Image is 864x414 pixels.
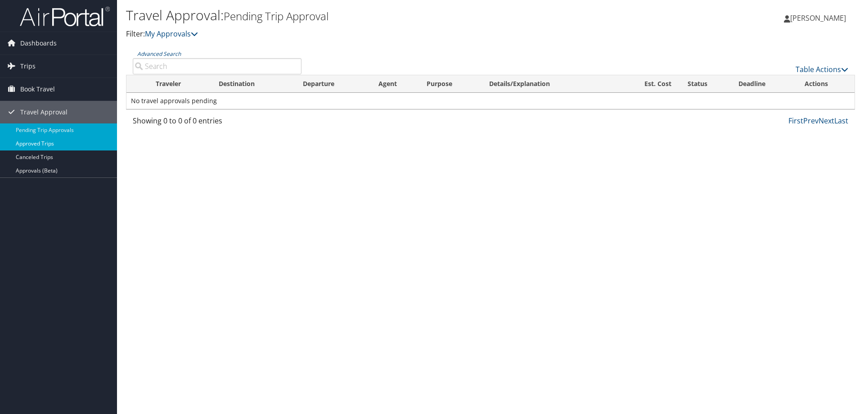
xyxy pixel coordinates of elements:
[148,75,211,93] th: Traveler: activate to sort column ascending
[126,93,855,109] td: No travel approvals pending
[20,6,110,27] img: airportal-logo.png
[20,78,55,100] span: Book Travel
[834,116,848,126] a: Last
[20,55,36,77] span: Trips
[20,32,57,55] span: Dashboards
[679,75,730,93] th: Status: activate to sort column ascending
[481,75,615,93] th: Details/Explanation
[224,9,328,23] small: Pending Trip Approval
[137,50,181,58] a: Advanced Search
[788,116,803,126] a: First
[790,13,846,23] span: [PERSON_NAME]
[784,5,855,32] a: [PERSON_NAME]
[295,75,371,93] th: Departure: activate to sort column ascending
[796,75,855,93] th: Actions
[819,116,834,126] a: Next
[133,58,301,74] input: Advanced Search
[803,116,819,126] a: Prev
[370,75,418,93] th: Agent
[796,64,848,74] a: Table Actions
[730,75,797,93] th: Deadline: activate to sort column descending
[133,115,301,131] div: Showing 0 to 0 of 0 entries
[20,101,67,123] span: Travel Approval
[418,75,481,93] th: Purpose
[211,75,295,93] th: Destination: activate to sort column ascending
[145,29,198,39] a: My Approvals
[126,28,612,40] p: Filter:
[126,6,612,25] h1: Travel Approval:
[615,75,679,93] th: Est. Cost: activate to sort column ascending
